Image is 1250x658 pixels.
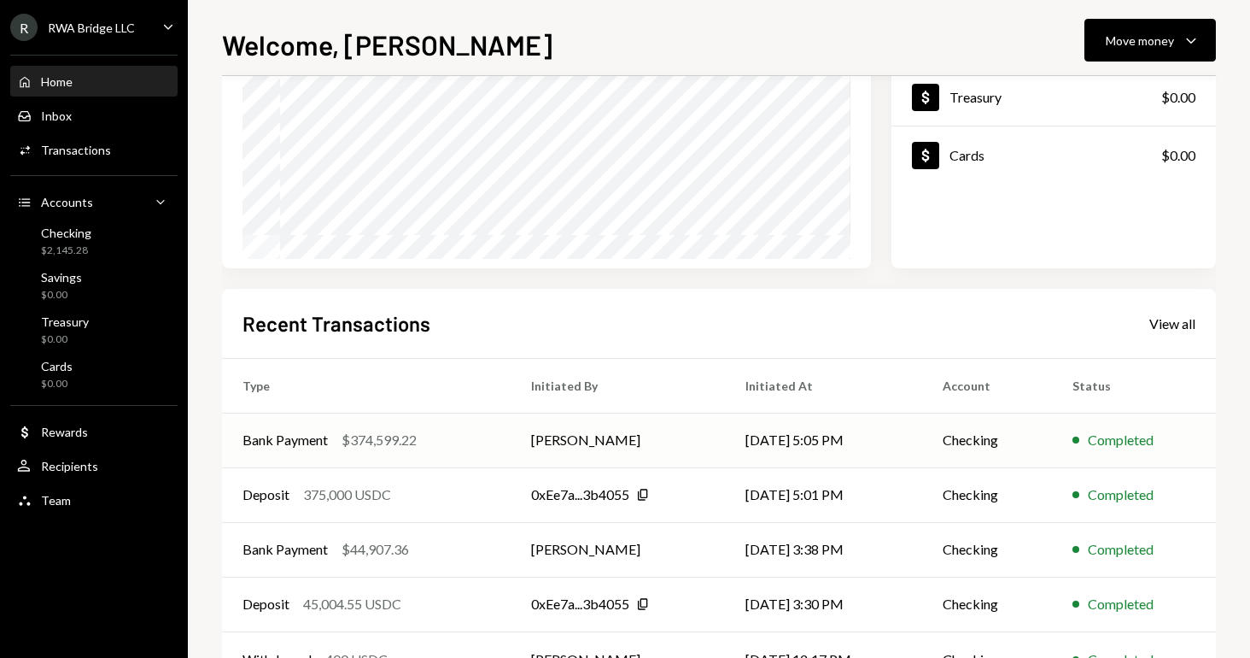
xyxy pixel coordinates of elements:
[242,309,430,338] h2: Recent Transactions
[41,459,98,473] div: Recipients
[41,425,88,439] div: Rewards
[725,522,922,577] td: [DATE] 3:38 PM
[222,27,552,62] h1: Welcome, [PERSON_NAME]
[10,100,178,131] a: Inbox
[725,358,922,413] th: Initiated At
[41,493,71,508] div: Team
[41,332,89,347] div: $0.00
[531,594,629,614] div: 0xEe7a...3b4055
[10,309,178,350] a: Treasury$0.00
[41,359,73,373] div: Cards
[41,270,82,285] div: Savings
[922,522,1052,577] td: Checking
[511,522,725,577] td: [PERSON_NAME]
[41,244,91,258] div: $2,145.28
[1084,19,1216,62] button: Move money
[303,485,391,505] div: 375,000 USDC
[922,413,1052,467] td: Checking
[891,68,1216,126] a: Treasury$0.00
[922,577,1052,632] td: Checking
[342,430,417,450] div: $374,599.22
[725,413,922,467] td: [DATE] 5:05 PM
[1161,87,1195,108] div: $0.00
[511,358,725,413] th: Initiated By
[10,485,178,515] a: Team
[41,226,91,240] div: Checking
[41,314,89,329] div: Treasury
[222,358,511,413] th: Type
[41,74,73,89] div: Home
[48,21,135,35] div: RWA Bridge LLC
[242,539,328,560] div: Bank Payment
[1088,539,1154,560] div: Completed
[1088,485,1154,505] div: Completed
[531,485,629,505] div: 0xEe7a...3b4055
[10,416,178,447] a: Rewards
[10,66,178,97] a: Home
[303,594,401,614] div: 45,004.55 USDC
[10,450,178,481] a: Recipients
[242,485,289,505] div: Deposit
[10,14,38,41] div: R
[949,89,1002,105] div: Treasury
[41,288,82,303] div: $0.00
[725,467,922,522] td: [DATE] 5:01 PM
[922,467,1052,522] td: Checking
[1149,315,1195,332] div: View all
[10,265,178,306] a: Savings$0.00
[41,377,73,391] div: $0.00
[10,186,178,217] a: Accounts
[1088,430,1154,450] div: Completed
[41,109,72,123] div: Inbox
[891,126,1216,184] a: Cards$0.00
[949,147,984,163] div: Cards
[1052,358,1216,413] th: Status
[41,195,93,209] div: Accounts
[10,134,178,165] a: Transactions
[922,358,1052,413] th: Account
[242,594,289,614] div: Deposit
[41,143,111,157] div: Transactions
[511,413,725,467] td: [PERSON_NAME]
[342,539,409,560] div: $44,907.36
[725,577,922,632] td: [DATE] 3:30 PM
[1106,32,1174,50] div: Move money
[1161,145,1195,166] div: $0.00
[10,354,178,395] a: Cards$0.00
[1149,314,1195,332] a: View all
[1088,594,1154,614] div: Completed
[10,220,178,261] a: Checking$2,145.28
[242,430,328,450] div: Bank Payment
